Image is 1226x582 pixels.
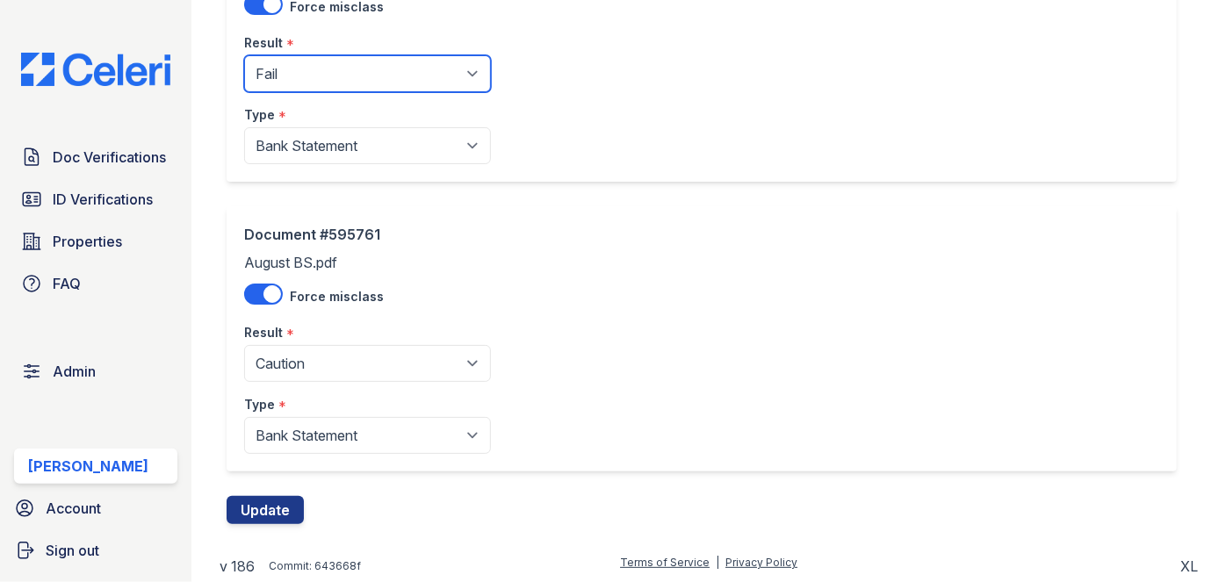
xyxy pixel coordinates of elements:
div: | [716,556,719,569]
a: Terms of Service [620,556,710,569]
span: Sign out [46,540,99,561]
a: Doc Verifications [14,140,177,175]
span: Doc Verifications [53,147,166,168]
span: Admin [53,361,96,382]
div: [PERSON_NAME] [28,456,148,477]
span: Properties [53,231,122,252]
a: ID Verifications [14,182,177,217]
span: FAQ [53,273,81,294]
a: v 186 [220,556,255,577]
label: Type [244,106,275,124]
div: August BS.pdf [244,224,491,454]
button: Update [227,496,304,524]
label: Result [244,34,283,52]
a: Account [7,491,184,526]
a: Properties [14,224,177,259]
a: FAQ [14,266,177,301]
span: ID Verifications [53,189,153,210]
div: Document #595761 [244,224,491,245]
label: Type [244,396,275,413]
a: Privacy Policy [725,556,797,569]
div: Commit: 643668f [269,559,361,573]
img: CE_Logo_Blue-a8612792a0a2168367f1c8372b55b34899dd931a85d93a1a3d3e32e68fde9ad4.png [7,53,184,86]
div: XL [1180,556,1198,577]
label: Result [244,324,283,341]
a: Admin [14,354,177,389]
a: Sign out [7,533,184,568]
span: Account [46,498,101,519]
label: Force misclass [290,288,384,305]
